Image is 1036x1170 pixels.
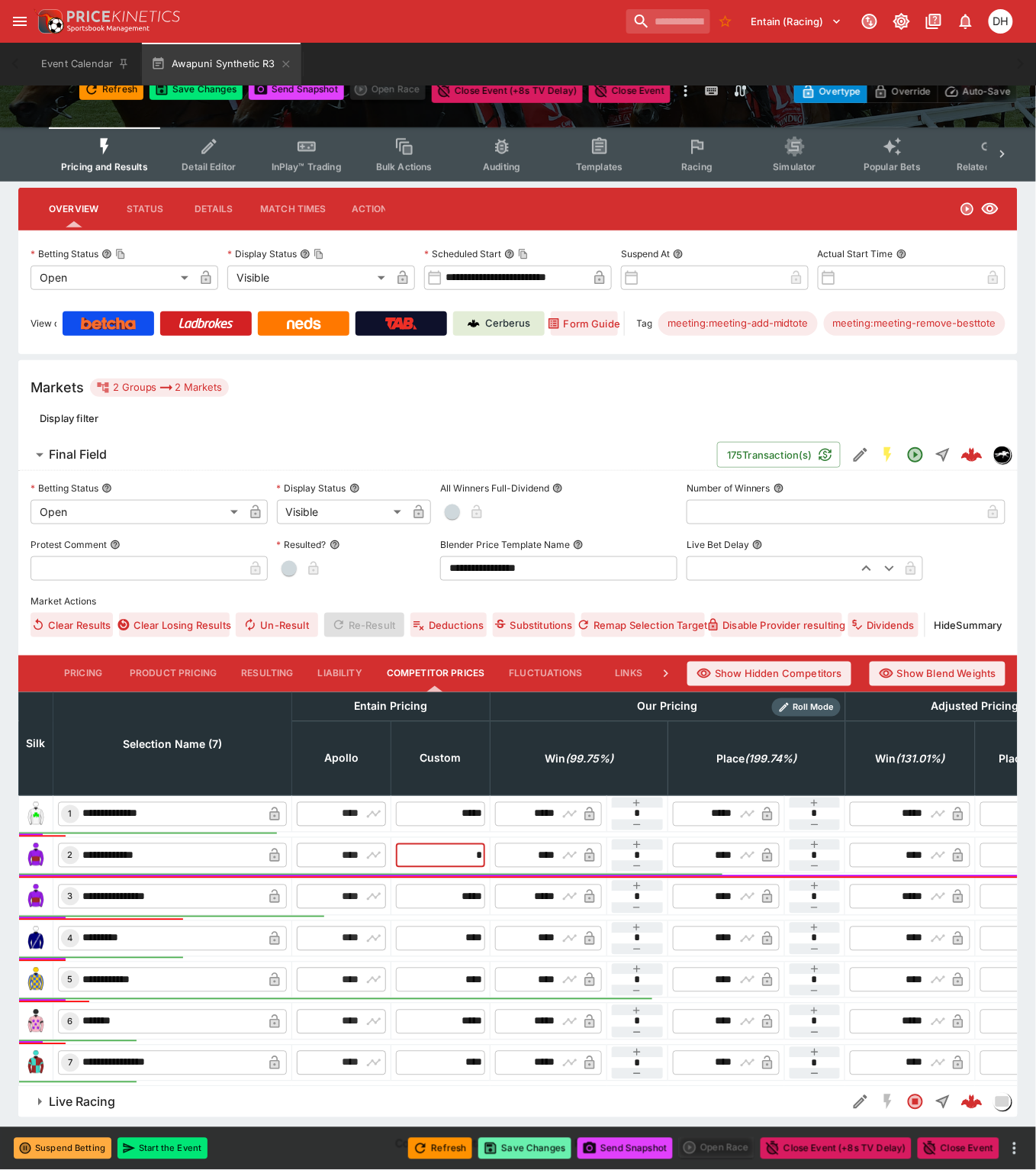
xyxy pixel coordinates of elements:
[752,540,763,550] button: Live Bet Delay
[963,83,1011,99] p: Auto-Save
[896,750,945,769] em: ( 131.01 %)
[864,161,921,172] span: Popular Bets
[573,540,584,550] button: Blender Price Template Name
[867,79,938,103] button: Override
[679,1137,754,1159] div: split button
[818,247,893,260] p: Actual Start Time
[713,9,738,34] button: No Bookmarks
[774,161,816,172] span: Simulator
[961,1091,983,1113] div: 24c3802c-be8d-4ce4-95f3-398076cd9ffb
[960,201,975,217] svg: Open
[856,8,883,35] button: Connected to PK
[24,802,48,827] img: runner 1
[981,200,999,218] svg: Visible
[306,656,375,692] button: Liability
[787,701,841,714] span: Roll Mode
[528,750,630,769] span: Win(99.75%)
[79,79,143,100] button: Refresh
[993,446,1012,464] div: nztr
[424,247,501,260] p: Scheduled Start
[920,8,948,35] button: Documentation
[24,1010,48,1034] img: runner 6
[236,613,317,637] span: Un-Result
[902,441,929,469] button: Open
[18,1087,847,1117] button: Live Racing
[34,6,64,37] img: PriceKinetics Logo
[874,1088,902,1116] button: SGM Disabled
[37,191,111,227] button: Overview
[632,698,704,717] div: Our Pricing
[106,736,239,754] span: Selection Name (7)
[892,83,931,99] p: Override
[717,442,841,468] button: 175Transaction(s)
[637,311,652,336] label: Tags:
[957,1087,987,1117] a: 24c3802c-be8d-4ce4-95f3-398076cd9ffb
[552,483,563,494] button: All Winners Full-Dividend
[61,161,148,172] span: Pricing and Results
[711,613,842,637] button: Disable Provider resulting
[65,975,76,985] span: 5
[227,247,297,260] p: Display Status
[478,1138,571,1159] button: Save Changes
[819,83,861,99] p: Overtype
[984,5,1018,38] button: Daniel Hooper
[65,1017,76,1027] span: 6
[277,538,327,551] p: Resulted?
[287,317,321,330] img: Neds
[493,613,574,637] button: Substitutions
[179,191,248,227] button: Details
[150,79,243,100] button: Save Changes
[66,809,76,820] span: 1
[18,440,717,470] button: Final Field
[24,885,48,909] img: runner 3
[989,9,1013,34] div: Daniel Hooper
[859,750,962,769] span: Win(131.01%)
[349,483,360,494] button: Display Status
[277,482,346,495] p: Display Status
[994,1094,1011,1110] img: liveracing
[67,25,150,32] img: Sportsbook Management
[32,43,139,85] button: Event Calendar
[957,440,987,470] a: acadd8af-a2f6-4292-b9dc-954c829bcb84
[673,249,684,259] button: Suspend At
[31,500,243,524] div: Open
[626,9,710,34] input: search
[49,656,117,692] button: Pricing
[824,316,1005,331] span: meeting:meeting-remove-besttote
[440,538,570,551] p: Blender Price Template Name
[300,249,310,259] button: Display StatusCopy To Clipboard
[117,1138,208,1159] button: Start the Event
[31,613,113,637] button: Clear Results
[918,1138,999,1159] button: Close Event
[330,540,340,550] button: Resulted?
[410,613,487,637] button: Deductions
[847,1088,874,1116] button: Edit Detail
[314,249,324,259] button: Copy To Clipboard
[339,191,407,227] button: Actions
[115,249,126,259] button: Copy To Clipboard
[179,317,234,330] img: Ladbrokes
[589,79,671,103] button: Close Event
[565,750,613,769] em: ( 99.75 %)
[31,538,107,551] p: Protest Comment
[24,927,48,951] img: runner 4
[81,317,136,330] img: Betcha
[848,613,918,637] button: Dividends
[111,191,179,227] button: Status
[142,43,301,85] button: Awapuni Synthetic R3
[229,656,305,692] button: Resulting
[594,656,663,692] button: Links
[938,79,1018,103] button: Auto-Save
[350,79,426,100] div: split button
[248,191,339,227] button: Match Times
[896,249,907,259] button: Actual Start Time
[888,8,915,35] button: Toggle light/dark mode
[6,8,34,35] button: open drawer
[182,161,236,172] span: Detail Editor
[468,317,480,330] img: Cerberus
[578,1138,673,1159] button: Send Snapshot
[687,482,771,495] p: Number of Winners
[249,79,344,100] button: Send Snapshot
[957,161,1023,172] span: Related Events
[772,698,841,717] div: Show/hide Price Roll mode configuration.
